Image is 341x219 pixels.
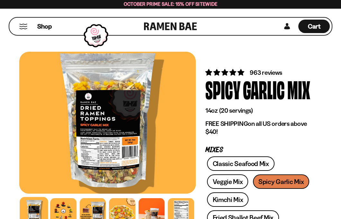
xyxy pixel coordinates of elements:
[207,156,274,171] a: Classic Seafood Mix
[205,77,240,101] div: Spicy
[205,107,312,115] p: 14oz (20 servings)
[124,1,218,7] span: October Prime Sale: 15% off Sitewide
[207,174,248,189] a: Veggie Mix
[205,68,246,76] span: 4.75 stars
[205,120,312,136] p: on all US orders above $40!
[205,147,312,153] p: Mixes
[298,18,330,35] div: Cart
[207,192,248,207] a: Kimchi Mix
[243,77,285,101] div: Garlic
[37,22,52,31] span: Shop
[205,120,248,127] strong: FREE SHIPPING
[19,24,28,29] button: Mobile Menu Trigger
[250,69,282,76] span: 963 reviews
[37,20,52,33] a: Shop
[287,77,310,101] div: Mix
[308,22,320,30] span: Cart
